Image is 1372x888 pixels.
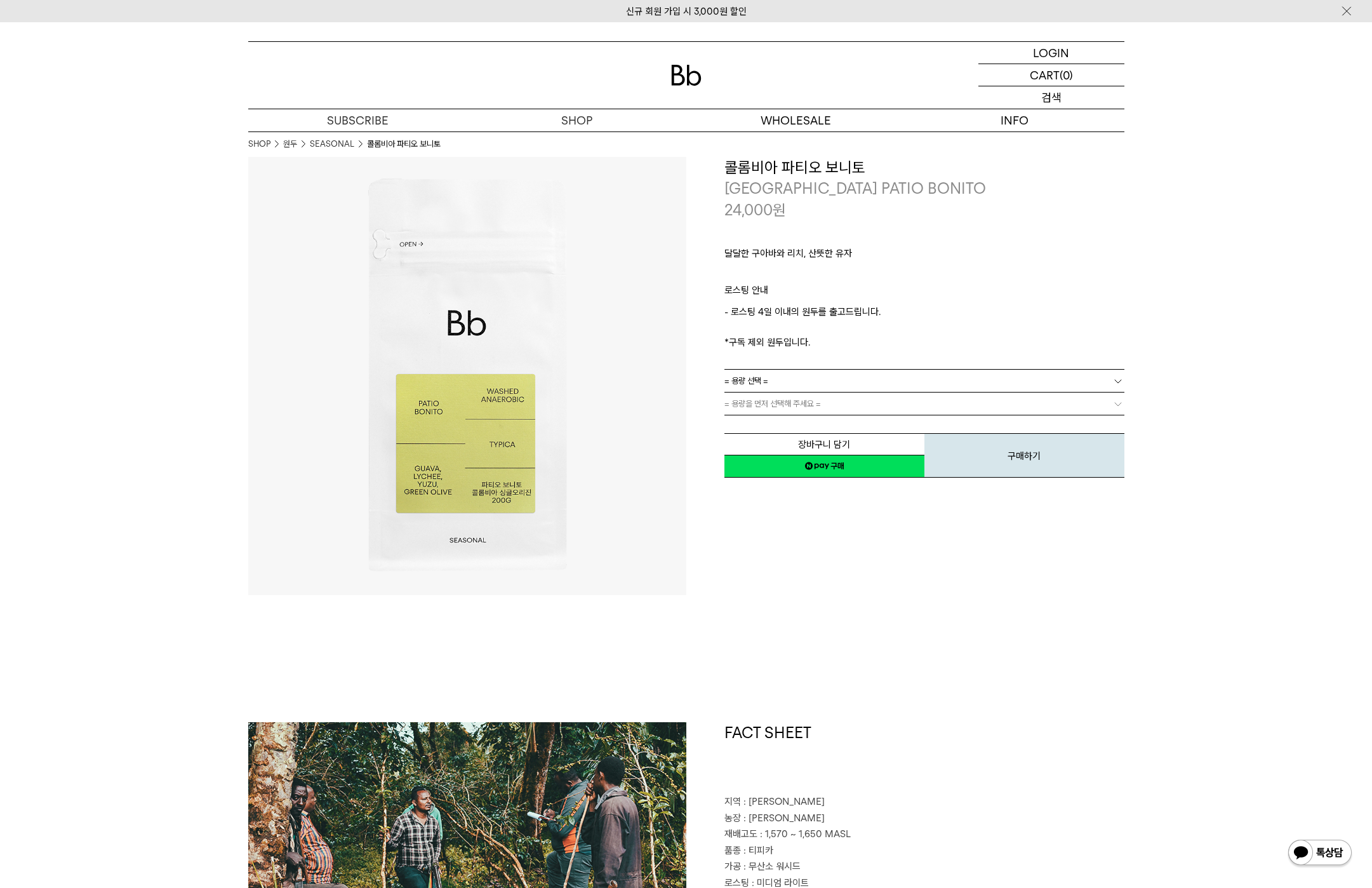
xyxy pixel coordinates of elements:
[724,267,1124,283] p: ㅤ
[367,138,441,151] li: 콜롬비아 파티오 보니토
[724,304,1124,350] p: - 로스팅 4일 이내의 원두를 출고드립니다. *구독 제외 원두입니다.
[743,845,773,856] span: : 티피카
[724,812,741,824] span: 농장
[1033,42,1069,64] p: LOGIN
[724,845,741,856] span: 품종
[724,828,757,840] span: 재배고도
[760,828,851,840] span: : 1,570 ~ 1,650 MASL
[724,796,741,807] span: 지역
[724,370,768,392] span: = 용량 선택 =
[1287,838,1353,869] img: 카카오톡 채널 1:1 채팅 버튼
[248,157,686,595] img: 콜롬비아 파티오 보니토
[724,157,1124,178] h3: 콜롬비아 파티오 보니토
[978,64,1124,86] a: CART (0)
[283,138,297,151] a: 원두
[1060,64,1073,86] p: (0)
[724,283,1124,304] p: 로스팅 안내
[724,199,786,221] p: 24,000
[724,246,1124,267] p: 달달한 구아바와 리치, 산뜻한 유자
[724,455,924,478] a: 새창
[773,201,786,219] span: 원
[743,796,825,807] span: : [PERSON_NAME]
[248,138,270,151] a: SHOP
[743,812,825,824] span: : [PERSON_NAME]
[905,109,1124,131] p: INFO
[924,433,1124,478] button: 구매하기
[310,138,354,151] a: SEASONAL
[724,393,821,415] span: = 용량을 먼저 선택해 주세요 =
[1041,86,1062,109] p: 검색
[248,109,467,131] a: SUBSCRIBE
[724,722,1124,795] h1: FACT SHEET
[724,178,1124,199] p: [GEOGRAPHIC_DATA] PATIO BONITO
[467,109,686,131] a: SHOP
[724,861,741,872] span: 가공
[686,109,905,131] p: WHOLESALE
[626,6,747,17] a: 신규 회원 가입 시 3,000원 할인
[671,65,702,86] img: 로고
[1030,64,1060,86] p: CART
[905,132,1124,154] a: 브랜드
[743,861,801,872] span: : 무산소 워시드
[724,433,924,455] button: 장바구니 담기
[978,42,1124,64] a: LOGIN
